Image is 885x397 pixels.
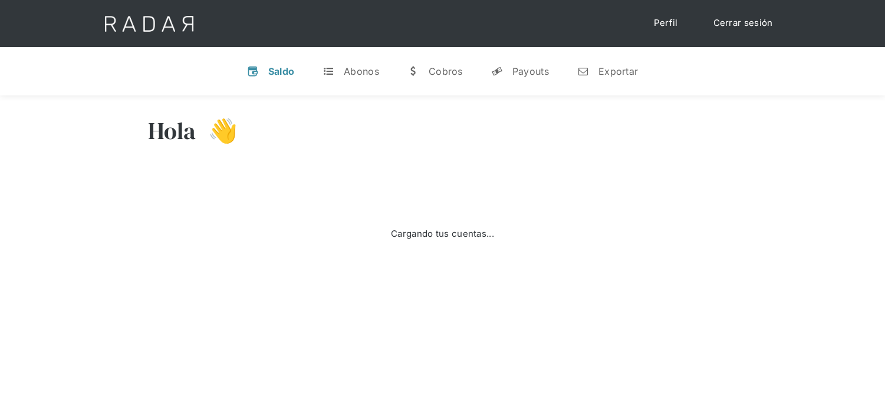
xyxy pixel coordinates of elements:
[429,65,463,77] div: Cobros
[577,65,589,77] div: n
[268,65,295,77] div: Saldo
[344,65,379,77] div: Abonos
[247,65,259,77] div: v
[323,65,334,77] div: t
[407,65,419,77] div: w
[702,12,785,35] a: Cerrar sesión
[148,116,196,145] h3: Hola
[598,65,638,77] div: Exportar
[642,12,690,35] a: Perfil
[512,65,549,77] div: Payouts
[391,227,494,241] div: Cargando tus cuentas...
[491,65,503,77] div: y
[196,116,238,145] h3: 👋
